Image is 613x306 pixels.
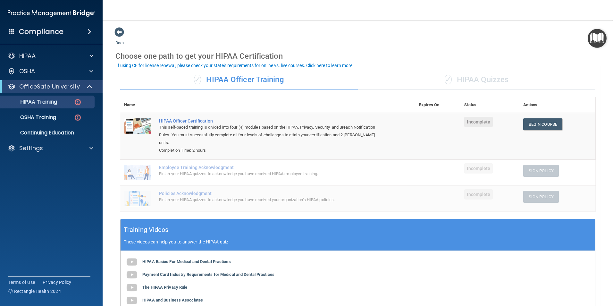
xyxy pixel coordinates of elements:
img: PMB logo [8,7,95,20]
img: danger-circle.6113f641.png [74,98,82,106]
div: Finish your HIPAA quizzes to acknowledge you have received HIPAA employee training. [159,170,383,178]
img: gray_youtube_icon.38fcd6cc.png [125,256,138,268]
p: OSHA Training [4,114,56,121]
a: OfficeSafe University [8,83,93,90]
h5: Training Videos [124,224,169,235]
th: Name [120,97,155,113]
img: gray_youtube_icon.38fcd6cc.png [125,281,138,294]
div: Choose one path to get your HIPAA Certification [115,47,600,65]
th: Actions [519,97,595,113]
p: These videos can help you to answer the HIPAA quiz [124,239,592,244]
span: Incomplete [464,189,493,200]
button: Sign Policy [523,165,559,177]
iframe: Drift Widget Chat Controller [581,262,605,286]
a: Back [115,33,125,45]
img: gray_youtube_icon.38fcd6cc.png [125,268,138,281]
th: Expires On [415,97,460,113]
p: OSHA [19,67,35,75]
p: Continuing Education [4,130,92,136]
img: danger-circle.6113f641.png [74,114,82,122]
p: HIPAA Training [4,99,57,105]
h4: Compliance [19,27,63,36]
button: Open Resource Center [588,29,607,48]
b: Payment Card Industry Requirements for Medical and Dental Practices [142,272,274,277]
a: HIPAA Officer Certification [159,118,383,123]
p: Settings [19,144,43,152]
a: OSHA [8,67,93,75]
p: OfficeSafe University [19,83,80,90]
b: HIPAA Basics For Medical and Dental Practices [142,259,231,264]
div: HIPAA Quizzes [358,70,595,89]
p: HIPAA [19,52,36,60]
b: HIPAA and Business Associates [142,298,203,302]
a: Privacy Policy [43,279,71,285]
div: Completion Time: 2 hours [159,147,383,154]
div: If using CE for license renewal, please check your state's requirements for online vs. live cours... [116,63,354,68]
div: Policies Acknowledgment [159,191,383,196]
a: Settings [8,144,93,152]
button: If using CE for license renewal, please check your state's requirements for online vs. live cours... [115,62,355,69]
b: The HIPAA Privacy Rule [142,285,187,290]
div: Employee Training Acknowledgment [159,165,383,170]
div: This self-paced training is divided into four (4) modules based on the HIPAA, Privacy, Security, ... [159,123,383,147]
th: Status [460,97,519,113]
a: Begin Course [523,118,562,130]
a: HIPAA [8,52,93,60]
span: ✓ [445,75,452,84]
button: Sign Policy [523,191,559,203]
span: Ⓒ Rectangle Health 2024 [8,288,61,294]
span: Incomplete [464,163,493,174]
div: HIPAA Officer Training [120,70,358,89]
a: Terms of Use [8,279,35,285]
span: ✓ [194,75,201,84]
div: Finish your HIPAA quizzes to acknowledge you have received your organization’s HIPAA policies. [159,196,383,204]
span: Incomplete [464,117,493,127]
